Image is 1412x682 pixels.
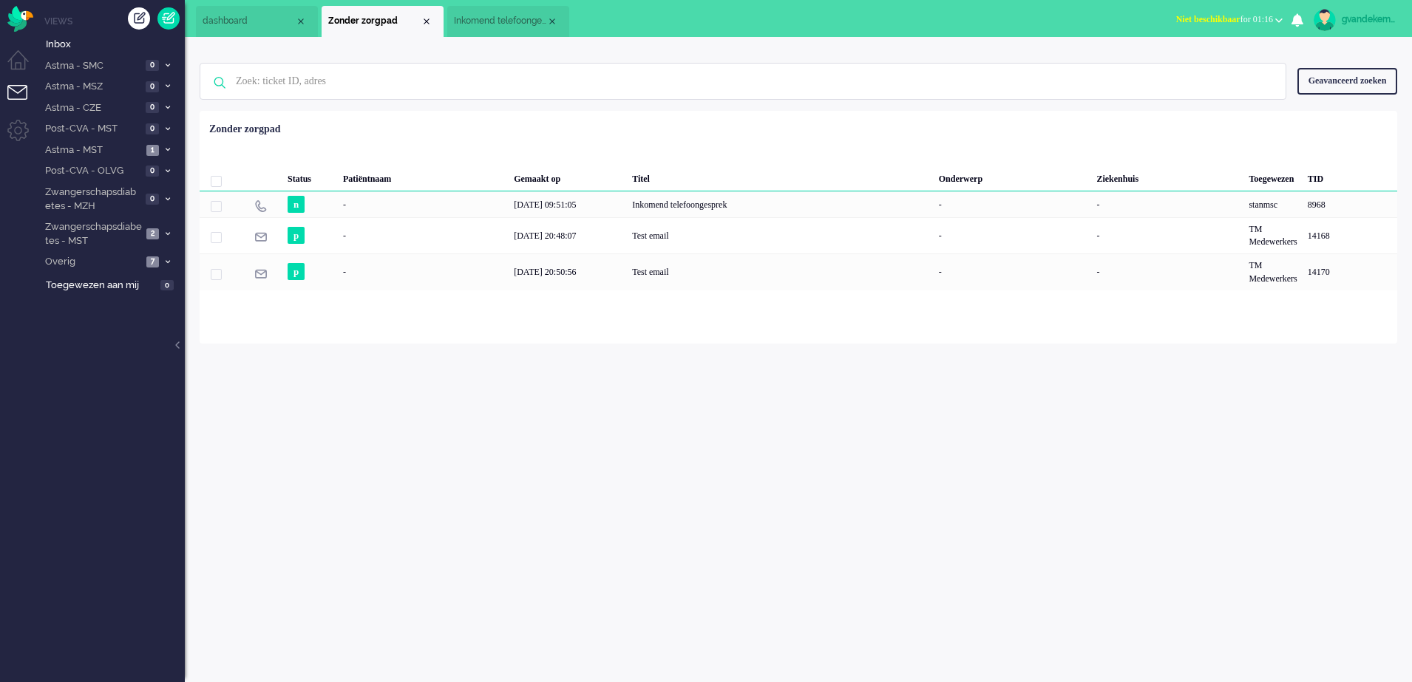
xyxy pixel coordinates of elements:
span: p [288,227,305,244]
div: Toegewezen [1243,162,1302,191]
span: p [288,263,305,280]
span: for 01:16 [1176,14,1273,24]
div: - [338,217,509,253]
span: Post-CVA - OLVG [43,164,141,178]
span: 0 [146,123,159,134]
div: TM Medewerkers [1243,217,1302,253]
span: 1 [146,145,159,156]
span: Astma - SMC [43,59,141,73]
button: Niet beschikbaarfor 01:16 [1167,9,1291,30]
div: 14168 [200,217,1397,253]
span: Zwangerschapsdiabetes - MZH [43,185,141,213]
div: - [1091,253,1243,290]
span: Inkomend telefoongesprek [454,15,546,27]
div: Close tab [546,16,558,27]
span: Astma - CZE [43,101,141,115]
li: Views [44,15,185,27]
span: 0 [146,194,159,205]
div: - [934,217,1092,253]
div: 14170 [1303,253,1397,290]
div: Test email [627,217,934,253]
span: 0 [146,102,159,113]
img: avatar [1314,9,1336,31]
div: Close tab [295,16,307,27]
li: Tickets menu [7,85,41,118]
div: Inkomend telefoongesprek [627,191,934,217]
span: Astma - MST [43,143,142,157]
img: ic-search-icon.svg [200,64,239,102]
div: Test email [627,253,934,290]
span: 0 [146,60,159,71]
span: 0 [160,280,174,291]
a: gvandekempe [1311,9,1397,31]
img: flow_omnibird.svg [7,6,33,32]
span: 0 [146,166,159,177]
li: View [322,6,444,37]
li: Niet beschikbaarfor 01:16 [1167,4,1291,37]
li: Admin menu [7,120,41,153]
span: 2 [146,228,159,239]
a: Toegewezen aan mij 0 [43,276,185,293]
div: - [1091,191,1243,217]
img: ic_e-mail_grey.svg [254,231,267,243]
a: Inbox [43,35,185,52]
div: Gemaakt op [509,162,627,191]
div: Status [282,162,338,191]
div: - [1091,217,1243,253]
span: 0 [146,81,159,92]
div: Onderwerp [934,162,1092,191]
a: Quick Ticket [157,7,180,30]
div: [DATE] 20:50:56 [509,253,627,290]
div: TM Medewerkers [1243,253,1302,290]
div: - [338,191,509,217]
input: Zoek: ticket ID, adres [225,64,1266,99]
div: gvandekempe [1342,12,1397,27]
div: [DATE] 09:51:05 [509,191,627,217]
div: Creëer ticket [128,7,150,30]
a: Omnidesk [7,10,33,21]
li: 14299 [447,6,569,37]
div: [DATE] 20:48:07 [509,217,627,253]
div: TID [1303,162,1397,191]
li: Dashboard [196,6,318,37]
span: Post-CVA - MST [43,122,141,136]
span: Astma - MSZ [43,80,141,94]
div: 8968 [1303,191,1397,217]
div: 8968 [200,191,1397,217]
div: Close tab [421,16,432,27]
div: - [934,191,1092,217]
div: 14170 [200,253,1397,290]
span: Zwangerschapsdiabetes - MST [43,220,142,248]
div: Patiëntnaam [338,162,509,191]
span: 7 [146,256,159,267]
div: - [338,253,509,290]
div: Ziekenhuis [1091,162,1243,191]
span: n [288,196,305,213]
div: Zonder zorgpad [209,122,281,137]
div: Titel [627,162,934,191]
span: dashboard [203,15,295,27]
img: ic_telephone_grey.svg [254,200,267,212]
img: ic_e-mail_grey.svg [254,267,267,280]
div: Geavanceerd zoeken [1297,68,1397,94]
li: Dashboard menu [7,50,41,83]
div: 14168 [1303,217,1397,253]
span: Toegewezen aan mij [46,279,156,293]
span: Inbox [46,38,185,52]
span: Overig [43,255,142,269]
div: - [934,253,1092,290]
div: stanmsc [1243,191,1302,217]
span: Zonder zorgpad [328,15,421,27]
span: Niet beschikbaar [1176,14,1240,24]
